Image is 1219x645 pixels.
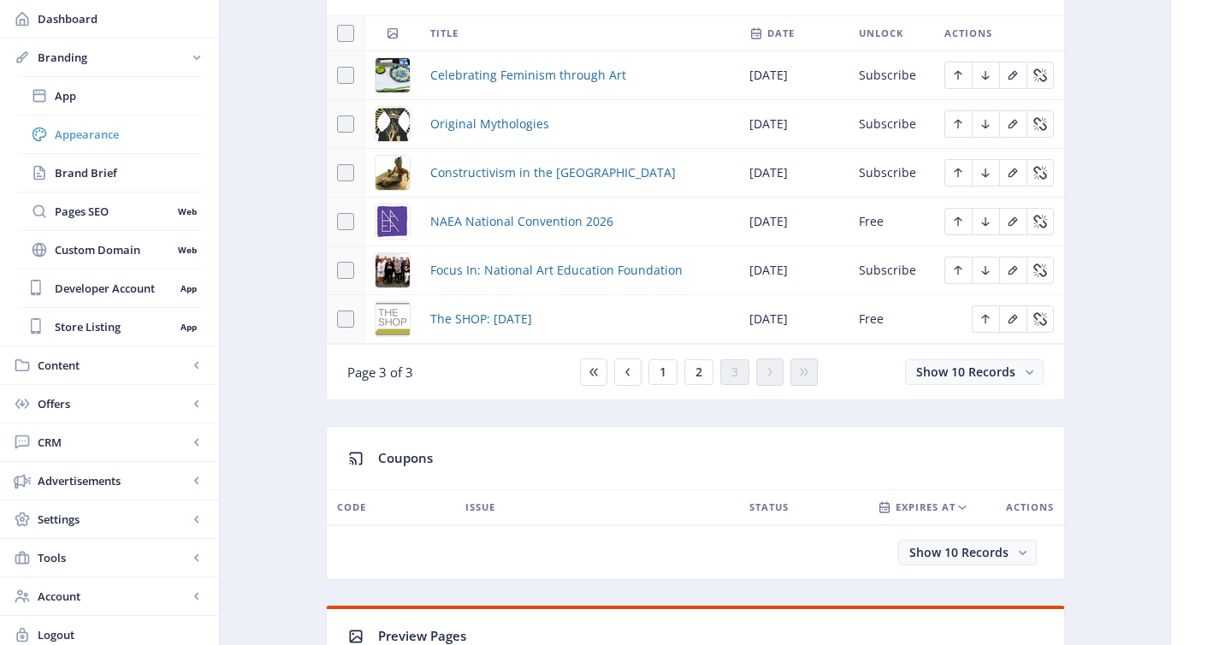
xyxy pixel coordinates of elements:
[972,163,999,180] a: Edit page
[972,115,999,131] a: Edit page
[1027,115,1054,131] a: Edit page
[905,359,1044,385] button: Show 10 Records
[376,58,410,92] img: a3006b6d-273c-41d9-942c-3115c1ed419c.png
[430,23,459,44] span: Title
[17,269,202,307] a: Developer AccountApp
[849,295,934,344] td: Free
[749,497,789,518] span: STATUS
[944,23,992,44] span: Actions
[376,156,410,190] img: 12a37647-b9c8-481c-9401-f54b218676c0.png
[55,164,202,181] span: Brand Brief
[1027,212,1054,228] a: Edit page
[739,246,849,295] td: [DATE]
[376,204,410,239] img: 0f0d8afc-3a4c-478d-9dc1-5c9110446319.png
[430,114,549,134] a: Original Mythologies
[337,497,366,518] span: CODE
[695,365,702,379] span: 2
[17,77,202,115] a: App
[972,66,999,82] a: Edit page
[944,163,972,180] a: Edit page
[849,198,934,246] td: Free
[17,115,202,153] a: Appearance
[38,511,188,528] span: Settings
[38,49,188,66] span: Branding
[999,163,1027,180] a: Edit page
[376,107,410,141] img: 9addeb90-7a55-44cf-9c7d-0a80214ae70a.png
[17,308,202,346] a: Store ListingApp
[1027,310,1054,326] a: Edit page
[347,364,413,381] span: Page 3 of 3
[378,449,433,466] span: Coupons
[849,246,934,295] td: Subscribe
[944,66,972,82] a: Edit page
[859,23,903,44] span: Unlock
[376,302,410,336] img: 3bafcd64-0bd4-44f9-9634-9511cf345228.png
[38,357,188,374] span: Content
[909,544,1009,560] span: Show 10 Records
[660,365,666,379] span: 1
[739,198,849,246] td: [DATE]
[739,149,849,198] td: [DATE]
[999,261,1027,277] a: Edit page
[38,472,188,489] span: Advertisements
[55,241,172,258] span: Custom Domain
[172,241,202,258] nb-badge: Web
[175,280,202,297] nb-badge: App
[720,359,749,385] button: 3
[17,192,202,230] a: Pages SEOWeb
[55,203,172,220] span: Pages SEO
[55,126,202,143] span: Appearance
[648,359,678,385] button: 1
[38,395,188,412] span: Offers
[999,310,1027,326] a: Edit page
[999,212,1027,228] a: Edit page
[430,260,683,281] a: Focus In: National Art Education Foundation
[999,66,1027,82] a: Edit page
[739,295,849,344] td: [DATE]
[430,211,613,232] a: NAEA National Convention 2026
[1027,261,1054,277] a: Edit page
[38,626,205,643] span: Logout
[999,115,1027,131] a: Edit page
[1027,163,1054,180] a: Edit page
[916,364,1015,380] span: Show 10 Records
[17,231,202,269] a: Custom DomainWeb
[896,497,956,518] span: EXPIRES AT
[430,65,626,86] a: Celebrating Feminism through Art
[55,87,202,104] span: App
[944,212,972,228] a: Edit page
[326,426,1065,580] app-collection-view: Coupons
[175,318,202,335] nb-badge: App
[38,10,205,27] span: Dashboard
[767,23,795,44] span: Date
[944,261,972,277] a: Edit page
[972,212,999,228] a: Edit page
[1006,497,1054,518] span: Actions
[430,163,676,183] a: Constructivism in the [GEOGRAPHIC_DATA]
[376,253,410,287] img: 32869ba4-dce2-485b-9896-d2a6a6040272.png
[684,359,713,385] button: 2
[972,310,999,326] a: Edit page
[172,203,202,220] nb-badge: Web
[739,51,849,100] td: [DATE]
[849,100,934,149] td: Subscribe
[739,100,849,149] td: [DATE]
[55,318,175,335] span: Store Listing
[465,497,495,518] span: ISSUE
[38,588,188,605] span: Account
[17,154,202,192] a: Brand Brief
[944,115,972,131] a: Edit page
[38,434,188,451] span: CRM
[1027,66,1054,82] a: Edit page
[849,149,934,198] td: Subscribe
[55,280,175,297] span: Developer Account
[731,365,738,379] span: 3
[972,261,999,277] a: Edit page
[430,309,532,329] a: The SHOP: [DATE]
